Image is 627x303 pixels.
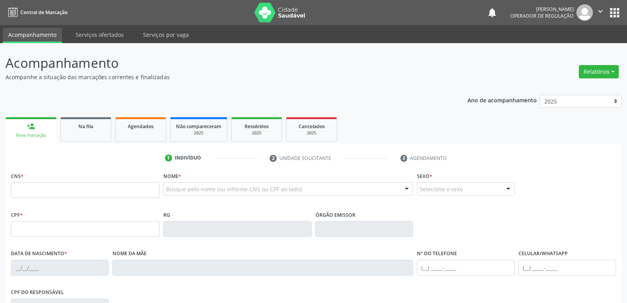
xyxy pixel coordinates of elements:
label: Órgão emissor [315,209,355,221]
label: Sexo [417,170,432,182]
div: Indivíduo [175,154,201,161]
a: Serviços ofertados [70,28,129,42]
span: Operador de regulação [510,13,574,19]
label: CPF do responsável [11,287,64,299]
div: 2025 [292,130,331,136]
a: Serviços por vaga [138,28,194,42]
span: Resolvidos [245,123,269,130]
p: Acompanhamento [5,53,437,73]
div: 2025 [176,130,221,136]
label: Data de nascimento [11,248,67,260]
span: Na fila [78,123,93,130]
a: Central de Marcação [5,6,67,19]
div: Nova marcação [11,132,51,138]
button: apps [608,6,622,20]
span: Selecione o sexo [420,185,463,193]
input: (__) _____-_____ [417,260,515,276]
button: notifications [487,7,498,18]
div: 2025 [237,130,276,136]
label: CNS [11,170,24,182]
span: Cancelados [299,123,325,130]
input: __/__/____ [11,260,109,276]
button:  [593,4,608,21]
div: 1 [165,154,172,161]
span: Não compareceram [176,123,221,130]
span: Agendados [128,123,154,130]
p: Acompanhe a situação das marcações correntes e finalizadas [5,73,437,81]
img: img [576,4,593,21]
label: Celular/WhatsApp [518,248,568,260]
button: Relatórios [579,65,619,78]
label: CPF [11,209,23,221]
input: (__) _____-_____ [518,260,616,276]
p: Ano de acompanhamento [468,95,537,105]
div: person_add [27,122,35,131]
span: Busque pelo nome (ou informe CNS ou CPF ao lado) [166,185,302,193]
label: RG [163,209,170,221]
i:  [596,7,605,16]
div: [PERSON_NAME] [510,6,574,13]
label: Nome [163,170,181,182]
span: Central de Marcação [20,9,67,16]
a: Acompanhamento [3,28,62,43]
label: Nome da mãe [112,248,147,260]
label: Nº do Telefone [417,248,457,260]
